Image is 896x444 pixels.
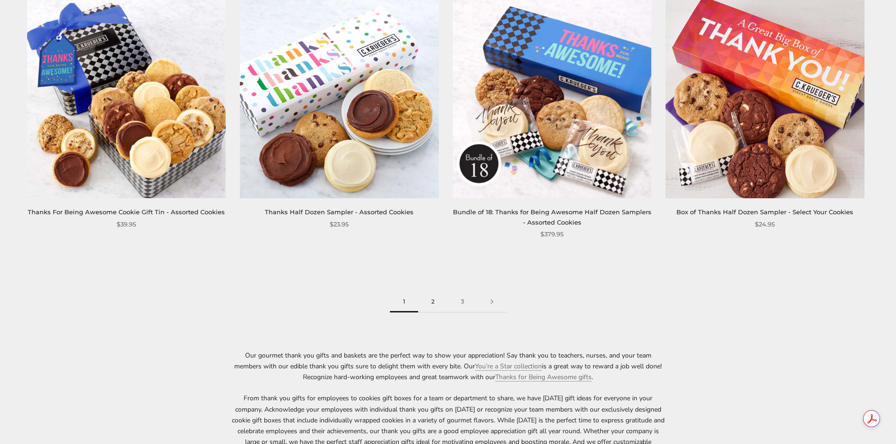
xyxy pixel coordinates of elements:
p: Our gourmet thank you gifts and baskets are the perfect way to show your appreciation! Say thank ... [232,350,665,382]
a: 2 [418,291,448,312]
a: You’re a Star collection [475,362,542,371]
span: $23.95 [330,219,349,229]
a: Box of Thanks Half Dozen Sampler - Select Your Cookies [676,208,853,216]
a: Thanks Half Dozen Sampler - Assorted Cookies [265,208,413,216]
iframe: Sign Up via Text for Offers [8,408,97,436]
a: Bundle of 18: Thanks for Being Awesome Half Dozen Samplers - Assorted Cookies [453,208,651,226]
span: $24.95 [755,219,775,229]
a: Next page [477,291,507,312]
span: 1 [390,291,418,312]
span: $379.95 [540,229,563,239]
a: Thanks for Being Awesome gifts [495,373,592,382]
a: Thanks For Being Awesome Cookie Gift Tin - Assorted Cookies [28,208,225,216]
a: 3 [448,291,477,312]
span: $39.95 [117,219,136,229]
